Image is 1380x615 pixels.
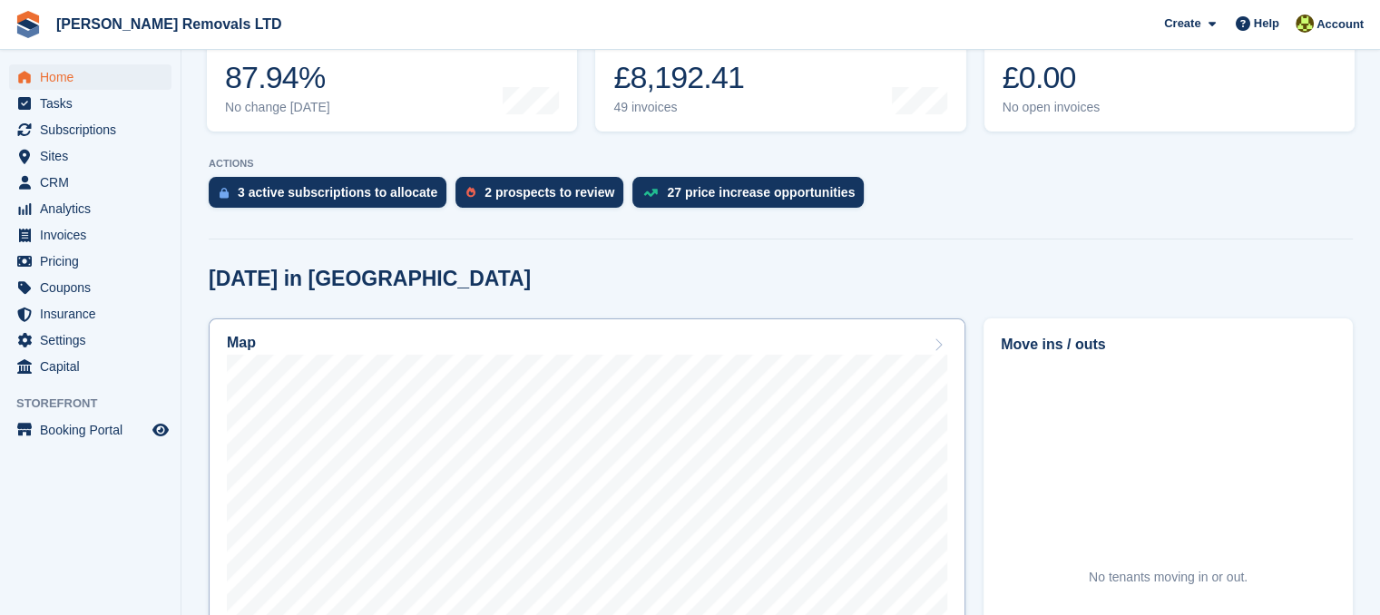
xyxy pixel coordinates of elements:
span: Tasks [40,91,149,116]
span: Booking Portal [40,417,149,443]
span: CRM [40,170,149,195]
span: Settings [40,327,149,353]
h2: Move ins / outs [1001,334,1336,356]
span: Insurance [40,301,149,327]
a: Occupancy 87.94% No change [DATE] [207,16,577,132]
div: 49 invoices [613,100,749,115]
span: Create [1164,15,1200,33]
a: Awaiting payment £0.00 No open invoices [984,16,1355,132]
span: Coupons [40,275,149,300]
a: menu [9,143,171,169]
a: 2 prospects to review [455,177,632,217]
a: Preview store [150,419,171,441]
a: [PERSON_NAME] Removals LTD [49,9,289,39]
a: menu [9,196,171,221]
p: ACTIONS [209,158,1353,170]
img: Sean Glenn [1296,15,1314,33]
div: 27 price increase opportunities [667,185,855,200]
a: Month-to-date sales £8,192.41 49 invoices [595,16,965,132]
div: £0.00 [1003,59,1127,96]
a: menu [9,275,171,300]
span: Analytics [40,196,149,221]
a: menu [9,354,171,379]
div: No change [DATE] [225,100,330,115]
div: 3 active subscriptions to allocate [238,185,437,200]
div: No open invoices [1003,100,1127,115]
img: prospect-51fa495bee0391a8d652442698ab0144808aea92771e9ea1ae160a38d050c398.svg [466,187,475,198]
span: Storefront [16,395,181,413]
span: Sites [40,143,149,169]
span: Invoices [40,222,149,248]
span: Account [1316,15,1364,34]
a: 3 active subscriptions to allocate [209,177,455,217]
a: menu [9,117,171,142]
div: No tenants moving in or out. [1089,568,1248,587]
a: menu [9,91,171,116]
h2: [DATE] in [GEOGRAPHIC_DATA] [209,267,531,291]
span: Capital [40,354,149,379]
a: menu [9,301,171,327]
span: Subscriptions [40,117,149,142]
img: price_increase_opportunities-93ffe204e8149a01c8c9dc8f82e8f89637d9d84a8eef4429ea346261dce0b2c0.svg [643,189,658,197]
img: active_subscription_to_allocate_icon-d502201f5373d7db506a760aba3b589e785aa758c864c3986d89f69b8ff3... [220,187,229,199]
a: menu [9,222,171,248]
h2: Map [227,335,256,351]
a: menu [9,64,171,90]
a: 27 price increase opportunities [632,177,873,217]
div: 87.94% [225,59,330,96]
img: stora-icon-8386f47178a22dfd0bd8f6a31ec36ba5ce8667c1dd55bd0f319d3a0aa187defe.svg [15,11,42,38]
span: Home [40,64,149,90]
span: Help [1254,15,1279,33]
a: menu [9,170,171,195]
a: menu [9,417,171,443]
a: menu [9,249,171,274]
div: 2 prospects to review [484,185,614,200]
span: Pricing [40,249,149,274]
div: £8,192.41 [613,59,749,96]
a: menu [9,327,171,353]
